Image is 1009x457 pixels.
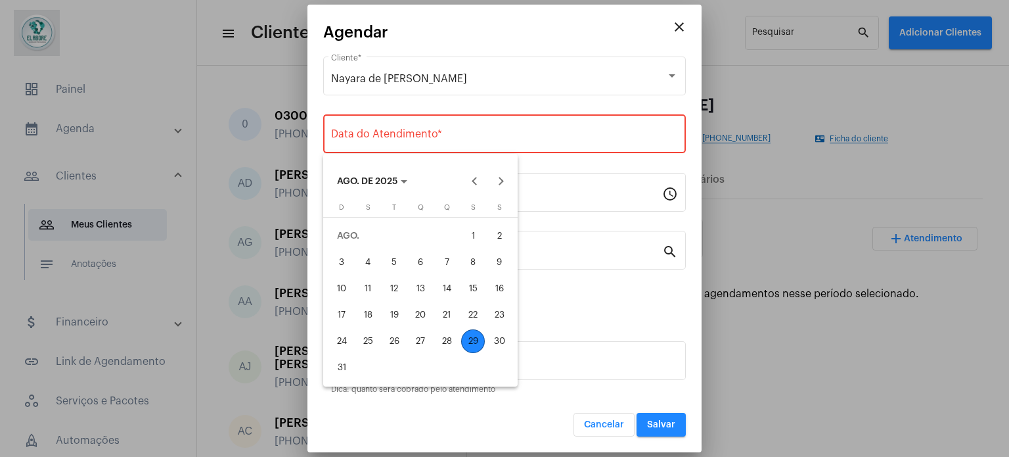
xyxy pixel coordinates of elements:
[328,328,355,354] button: 24 de agosto de 2025
[356,329,380,353] div: 25
[434,328,460,354] button: 28 de agosto de 2025
[381,328,407,354] button: 26 de agosto de 2025
[461,277,485,301] div: 15
[355,302,381,328] button: 18 de agosto de 2025
[356,251,380,274] div: 4
[407,328,434,354] button: 27 de agosto de 2025
[461,329,485,353] div: 29
[418,204,424,211] span: Q
[328,302,355,328] button: 17 de agosto de 2025
[460,328,486,354] button: 29 de agosto de 2025
[382,277,406,301] div: 12
[382,303,406,327] div: 19
[487,329,511,353] div: 30
[355,276,381,302] button: 11 de agosto de 2025
[330,356,353,379] div: 31
[330,303,353,327] div: 17
[462,168,488,195] button: Previous month
[328,276,355,302] button: 10 de agosto de 2025
[326,168,418,195] button: Choose month and year
[487,277,511,301] div: 16
[366,204,370,211] span: S
[356,277,380,301] div: 11
[487,224,511,248] div: 2
[355,249,381,276] button: 4 de agosto de 2025
[435,277,459,301] div: 14
[444,204,450,211] span: Q
[471,204,476,211] span: S
[497,204,502,211] span: S
[330,277,353,301] div: 10
[460,223,486,249] button: 1 de agosto de 2025
[435,303,459,327] div: 21
[407,302,434,328] button: 20 de agosto de 2025
[328,249,355,276] button: 3 de agosto de 2025
[407,249,434,276] button: 6 de agosto de 2025
[486,302,512,328] button: 23 de agosto de 2025
[486,249,512,276] button: 9 de agosto de 2025
[381,276,407,302] button: 12 de agosto de 2025
[486,328,512,354] button: 30 de agosto de 2025
[434,249,460,276] button: 7 de agosto de 2025
[337,177,397,186] span: AGO. DE 2025
[407,276,434,302] button: 13 de agosto de 2025
[409,277,432,301] div: 13
[435,329,459,353] div: 28
[381,249,407,276] button: 5 de agosto de 2025
[355,328,381,354] button: 25 de agosto de 2025
[381,302,407,328] button: 19 de agosto de 2025
[461,224,485,248] div: 1
[409,251,432,274] div: 6
[382,251,406,274] div: 5
[486,276,512,302] button: 16 de agosto de 2025
[460,249,486,276] button: 8 de agosto de 2025
[434,276,460,302] button: 14 de agosto de 2025
[330,251,353,274] div: 3
[392,204,396,211] span: T
[328,354,355,381] button: 31 de agosto de 2025
[330,329,353,353] div: 24
[435,251,459,274] div: 7
[461,303,485,327] div: 22
[328,223,460,249] td: AGO.
[409,329,432,353] div: 27
[488,168,514,195] button: Next month
[487,251,511,274] div: 9
[460,302,486,328] button: 22 de agosto de 2025
[409,303,432,327] div: 20
[487,303,511,327] div: 23
[460,276,486,302] button: 15 de agosto de 2025
[486,223,512,249] button: 2 de agosto de 2025
[339,204,344,211] span: D
[461,251,485,274] div: 8
[356,303,380,327] div: 18
[434,302,460,328] button: 21 de agosto de 2025
[382,329,406,353] div: 26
